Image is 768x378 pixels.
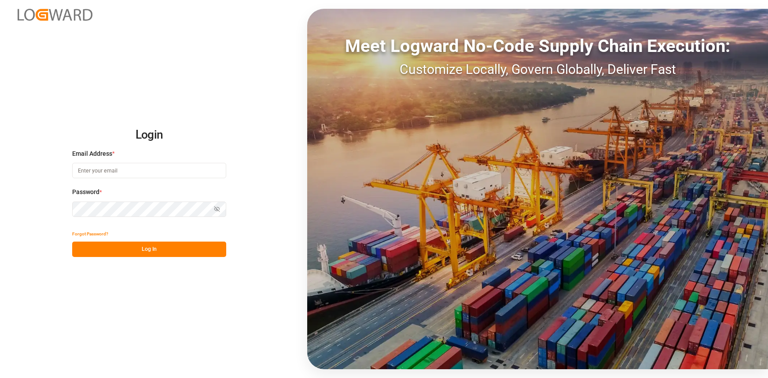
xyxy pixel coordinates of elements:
[307,59,768,79] div: Customize Locally, Govern Globally, Deliver Fast
[307,33,768,59] div: Meet Logward No-Code Supply Chain Execution:
[72,163,226,178] input: Enter your email
[72,226,108,242] button: Forgot Password?
[72,187,99,197] span: Password
[72,149,112,158] span: Email Address
[72,242,226,257] button: Log In
[72,121,226,149] h2: Login
[18,9,92,21] img: Logward_new_orange.png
